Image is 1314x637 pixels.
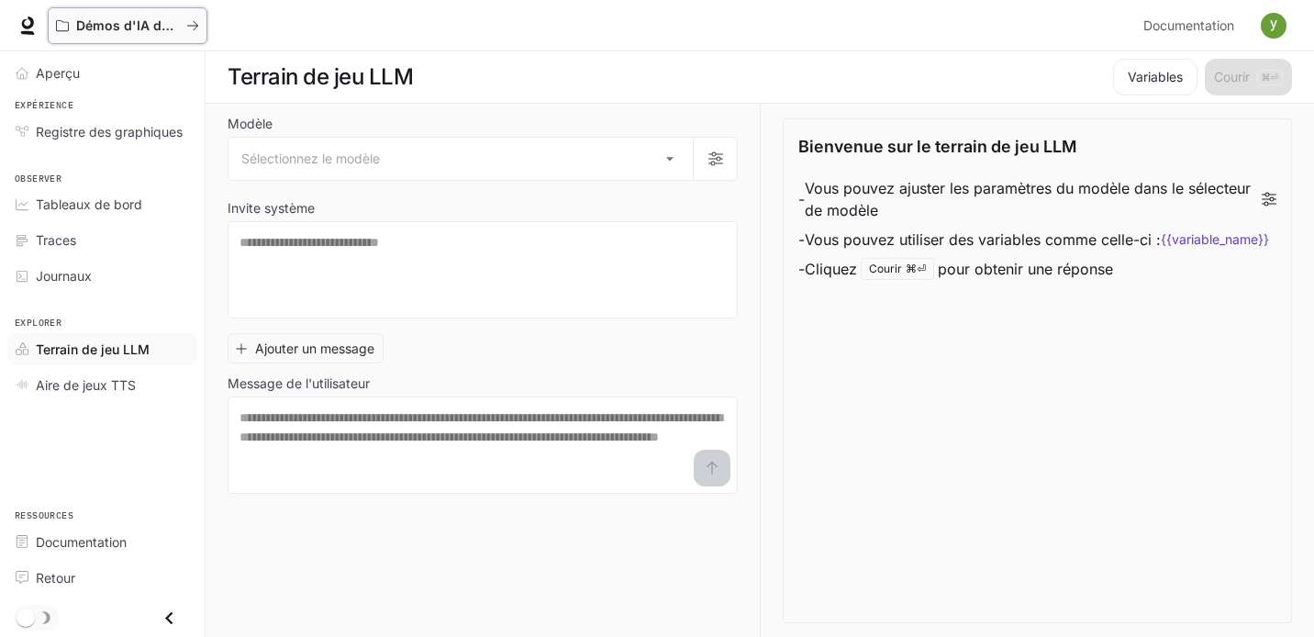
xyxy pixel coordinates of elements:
[906,263,926,275] font: ⌘⏎
[1136,7,1248,44] a: Documentation
[805,230,1161,249] font: Vous pouvez utiliser des variables comme celle-ci :
[36,65,80,81] font: Aperçu
[1261,13,1286,39] img: Avatar de l'utilisateur
[36,341,150,357] font: Terrain de jeu LLM
[805,179,1251,219] font: Vous pouvez ajuster les paramètres du modèle dans le sélecteur de modèle
[228,138,693,180] div: Sélectionnez le modèle
[7,526,197,558] a: Documentation
[7,562,197,594] a: Retour
[228,200,315,216] font: Invite système
[1143,17,1234,33] font: Documentation
[7,116,197,148] a: Registre des graphiques
[36,232,76,248] font: Traces
[869,262,902,275] font: Courir
[1128,69,1183,84] font: Variables
[7,224,197,256] a: Traces
[255,341,374,356] font: Ajouter un message
[228,375,370,391] font: Message de l'utilisateur
[17,607,35,627] span: Basculement du mode sombre
[36,570,75,586] font: Retour
[805,260,857,278] font: Cliquez
[241,151,380,166] font: Sélectionnez le modèle
[36,268,92,284] font: Journaux
[76,17,274,33] font: Démos d'IA dans le monde réel
[798,190,805,208] font: -
[1161,230,1269,249] code: {{variable_name}}
[7,369,197,401] a: Aire de jeux TTS
[36,377,136,393] font: Aire de jeux TTS
[7,333,197,365] a: Terrain de jeu LLM
[36,124,183,140] font: Registre des graphiques
[938,260,1113,278] font: pour obtenir une réponse
[228,63,413,90] font: Terrain de jeu LLM
[36,196,142,212] font: Tableaux de bord
[48,7,207,44] button: Tous les espaces de travail
[1113,59,1197,95] button: Variables
[15,99,73,111] font: Expérience
[7,188,197,220] a: Tableaux de bord
[36,534,127,550] font: Documentation
[149,599,190,637] button: Fermer le tiroir
[15,509,73,521] font: Ressources
[1255,7,1292,44] button: Avatar de l'utilisateur
[15,173,61,184] font: Observer
[228,333,384,363] button: Ajouter un message
[7,57,197,89] a: Aperçu
[228,116,273,131] font: Modèle
[798,260,805,278] font: -
[798,230,805,249] font: -
[15,317,61,329] font: Explorer
[7,260,197,292] a: Journaux
[798,137,1076,156] font: Bienvenue sur le terrain de jeu LLM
